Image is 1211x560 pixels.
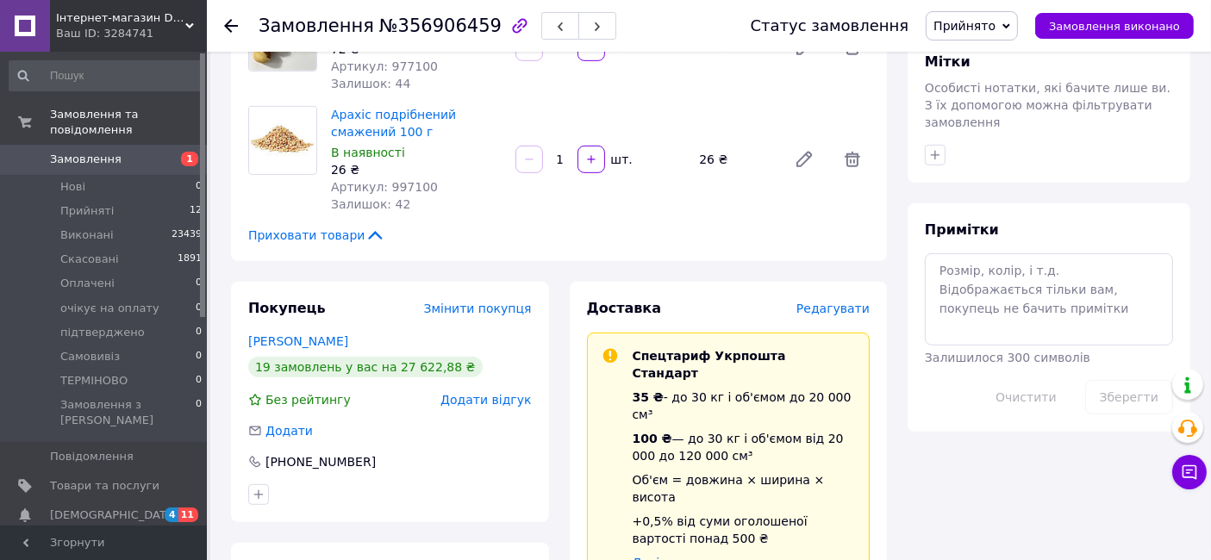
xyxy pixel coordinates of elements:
[196,397,202,428] span: 0
[331,180,438,194] span: Артикул: 997100
[50,152,122,167] span: Замовлення
[925,81,1170,129] span: Особисті нотатки, які бачите лише ви. З їх допомогою можна фільтрувати замовлення
[751,17,909,34] div: Статус замовлення
[248,300,326,316] span: Покупець
[633,430,856,464] div: — до 30 кг і об'ємом від 20 000 до 120 000 см³
[60,301,159,316] span: очікує на оплату
[633,471,856,506] div: Об'єм = довжина × ширина × висота
[60,179,85,195] span: Нові
[633,432,672,445] span: 100 ₴
[633,390,664,404] span: 35 ₴
[178,252,202,267] span: 1891
[50,107,207,138] span: Замовлення та повідомлення
[331,197,410,211] span: Залишок: 42
[933,19,996,33] span: Прийнято
[178,507,198,522] span: 11
[607,151,634,168] div: шт.
[50,507,178,523] span: [DEMOGRAPHIC_DATA]
[265,424,313,438] span: Додати
[60,349,120,364] span: Самовивіз
[259,16,374,36] span: Замовлення
[56,10,185,26] span: Інтернет-магазин Dekordlatorta
[1049,20,1180,33] span: Замовлення виконано
[224,17,238,34] div: Повернутися назад
[331,161,502,178] div: 26 ₴
[248,334,348,348] a: [PERSON_NAME]
[1035,13,1194,39] button: Замовлення виконано
[172,227,202,243] span: 23439
[248,357,483,377] div: 19 замовлень у вас на 27 622,88 ₴
[925,221,999,238] span: Примітки
[50,449,134,464] span: Повідомлення
[60,325,145,340] span: підтверджено
[925,53,971,70] span: Мітки
[60,397,196,428] span: Замовлення з [PERSON_NAME]
[60,203,114,219] span: Прийняті
[50,478,159,494] span: Товари та послуги
[835,142,870,177] span: Видалити
[440,393,531,407] span: Додати відгук
[265,393,351,407] span: Без рейтингу
[796,302,870,315] span: Редагувати
[56,26,207,41] div: Ваш ID: 3284741
[248,227,385,244] span: Приховати товари
[331,146,405,159] span: В наявності
[60,373,128,389] span: ТЕРМІНОВО
[331,77,410,90] span: Залишок: 44
[196,325,202,340] span: 0
[424,302,532,315] span: Змінити покупця
[379,16,502,36] span: №356906459
[633,349,786,380] span: Спецтариф Укрпошта Стандарт
[587,300,662,316] span: Доставка
[196,179,202,195] span: 0
[196,276,202,291] span: 0
[331,108,456,139] a: Арахіс подрібнений смажений 100 г
[196,301,202,316] span: 0
[60,276,115,291] span: Оплачені
[692,147,780,171] div: 26 ₴
[181,152,198,166] span: 1
[1172,455,1207,489] button: Чат з покупцем
[633,389,856,423] div: - до 30 кг і об'ємом до 20 000 см³
[190,203,202,219] span: 12
[196,349,202,364] span: 0
[787,142,821,177] a: Редагувати
[196,373,202,389] span: 0
[165,507,178,522] span: 4
[925,351,1090,364] span: Залишилося 300 символів
[60,252,119,267] span: Скасовані
[60,227,114,243] span: Виконані
[264,453,378,470] div: [PHONE_NUMBER]
[633,513,856,547] div: +0,5% від суми оголошеної вартості понад 500 ₴
[9,60,203,91] input: Пошук
[249,107,316,174] img: Арахіс подрібнений смажений 100 г
[331,59,438,73] span: Артикул: 977100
